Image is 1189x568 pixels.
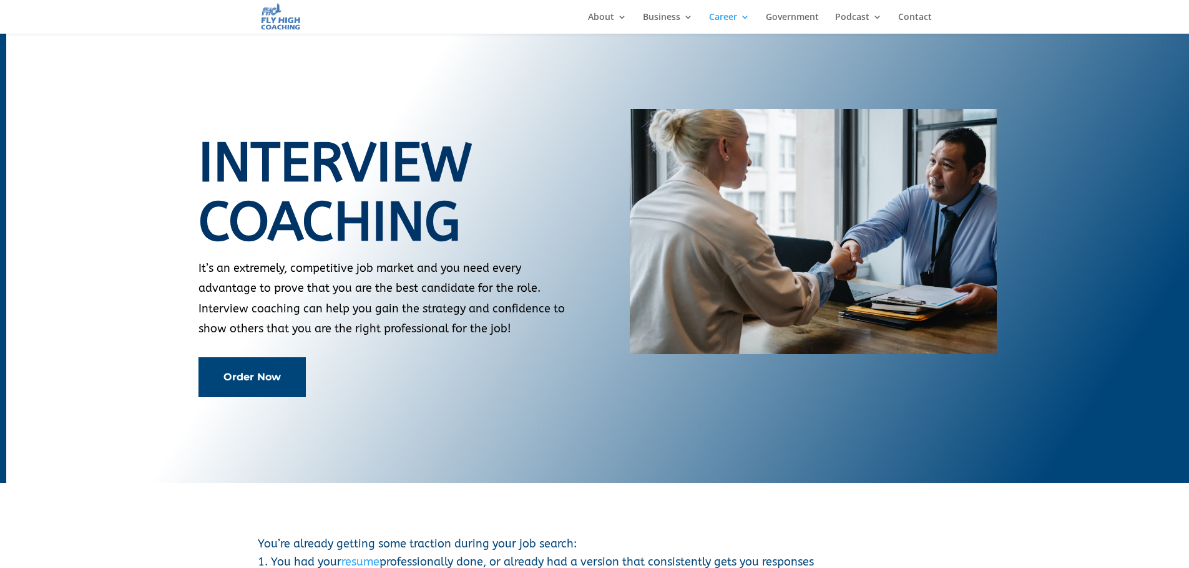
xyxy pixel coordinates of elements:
a: About [588,12,627,34]
p: It’s an extremely, competitive job market and you need every advantage to prove that you are the ... [198,258,566,339]
a: Podcast [835,12,882,34]
a: Contact [898,12,932,34]
a: Government [766,12,819,34]
img: pexels-sora-shimazaki-5668859 [630,109,997,354]
span: Interview Coaching [198,132,472,253]
a: Business [643,12,693,34]
a: Career [709,12,750,34]
p: You’re already getting some traction during your job search: [258,534,932,554]
img: Fly High Coaching [260,2,301,31]
a: Order Now [198,357,306,397]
